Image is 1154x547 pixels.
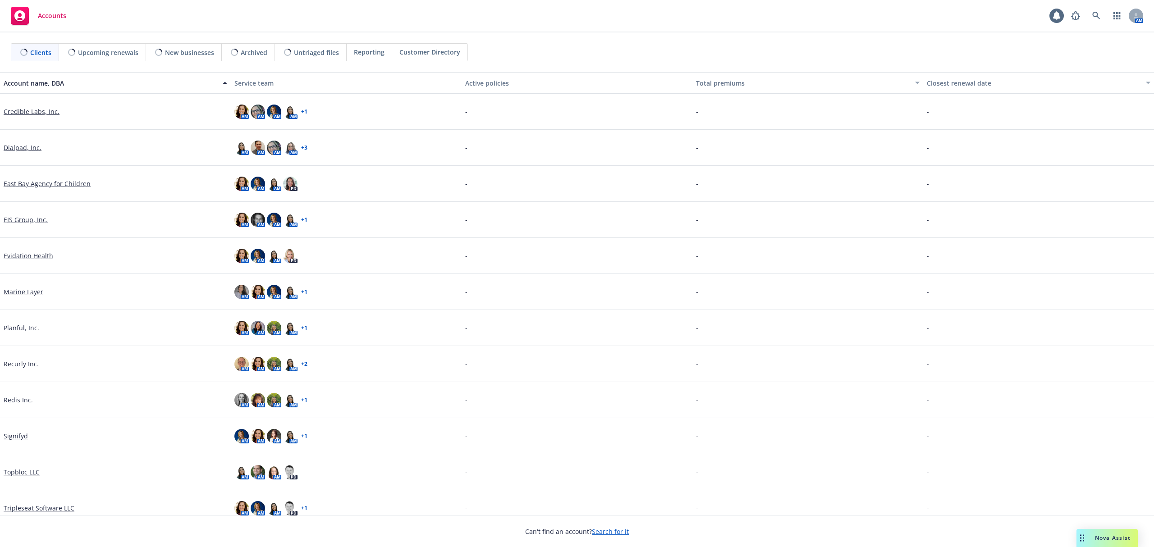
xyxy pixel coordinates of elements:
[283,321,298,335] img: photo
[267,177,281,191] img: photo
[927,143,929,152] span: -
[251,177,265,191] img: photo
[234,321,249,335] img: photo
[462,72,692,94] button: Active policies
[283,465,298,479] img: photo
[234,501,249,515] img: photo
[234,141,249,155] img: photo
[4,215,48,224] a: EIS Group, Inc.
[301,361,307,367] a: + 2
[927,395,929,405] span: -
[251,249,265,263] img: photo
[234,465,249,479] img: photo
[283,177,298,191] img: photo
[927,359,929,369] span: -
[267,249,281,263] img: photo
[267,429,281,443] img: photo
[4,251,53,260] a: Evidation Health
[4,287,43,296] a: Marine Layer
[301,325,307,331] a: + 1
[696,395,698,405] span: -
[301,433,307,439] a: + 1
[927,467,929,477] span: -
[267,393,281,407] img: photo
[696,143,698,152] span: -
[4,359,39,369] a: Recurly Inc.
[525,527,629,536] span: Can't find an account?
[4,107,60,116] a: Credible Labs, Inc.
[251,429,265,443] img: photo
[399,47,460,57] span: Customer Directory
[267,285,281,299] img: photo
[267,321,281,335] img: photo
[927,179,929,188] span: -
[1087,7,1105,25] a: Search
[1067,7,1085,25] a: Report a Bug
[267,357,281,371] img: photo
[696,179,698,188] span: -
[354,47,385,57] span: Reporting
[927,431,929,441] span: -
[465,143,467,152] span: -
[251,357,265,371] img: photo
[927,107,929,116] span: -
[927,251,929,260] span: -
[465,323,467,333] span: -
[234,285,249,299] img: photo
[234,177,249,191] img: photo
[465,251,467,260] span: -
[234,78,458,88] div: Service team
[283,357,298,371] img: photo
[301,145,307,150] a: + 3
[4,503,74,513] a: Tripleseat Software LLC
[696,503,698,513] span: -
[283,501,298,515] img: photo
[234,393,249,407] img: photo
[283,249,298,263] img: photo
[234,249,249,263] img: photo
[283,429,298,443] img: photo
[251,105,265,119] img: photo
[465,395,467,405] span: -
[465,467,467,477] span: -
[696,323,698,333] span: -
[301,506,307,511] a: + 1
[251,141,265,155] img: photo
[234,357,249,371] img: photo
[696,107,698,116] span: -
[165,48,214,57] span: New businesses
[592,527,629,536] a: Search for it
[465,107,467,116] span: -
[696,467,698,477] span: -
[465,503,467,513] span: -
[696,431,698,441] span: -
[251,321,265,335] img: photo
[301,289,307,295] a: + 1
[1076,529,1088,547] div: Drag to move
[4,467,40,477] a: Topbloc LLC
[4,395,33,405] a: Redis Inc.
[696,215,698,224] span: -
[234,213,249,227] img: photo
[267,501,281,515] img: photo
[1095,534,1131,542] span: Nova Assist
[301,217,307,223] a: + 1
[1108,7,1126,25] a: Switch app
[7,3,70,28] a: Accounts
[251,285,265,299] img: photo
[696,78,910,88] div: Total premiums
[241,48,267,57] span: Archived
[927,215,929,224] span: -
[251,213,265,227] img: photo
[283,213,298,227] img: photo
[294,48,339,57] span: Untriaged files
[465,287,467,296] span: -
[4,143,41,152] a: Dialpad, Inc.
[283,141,298,155] img: photo
[283,393,298,407] img: photo
[4,323,39,333] a: Planful, Inc.
[251,465,265,479] img: photo
[696,287,698,296] span: -
[251,501,265,515] img: photo
[465,431,467,441] span: -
